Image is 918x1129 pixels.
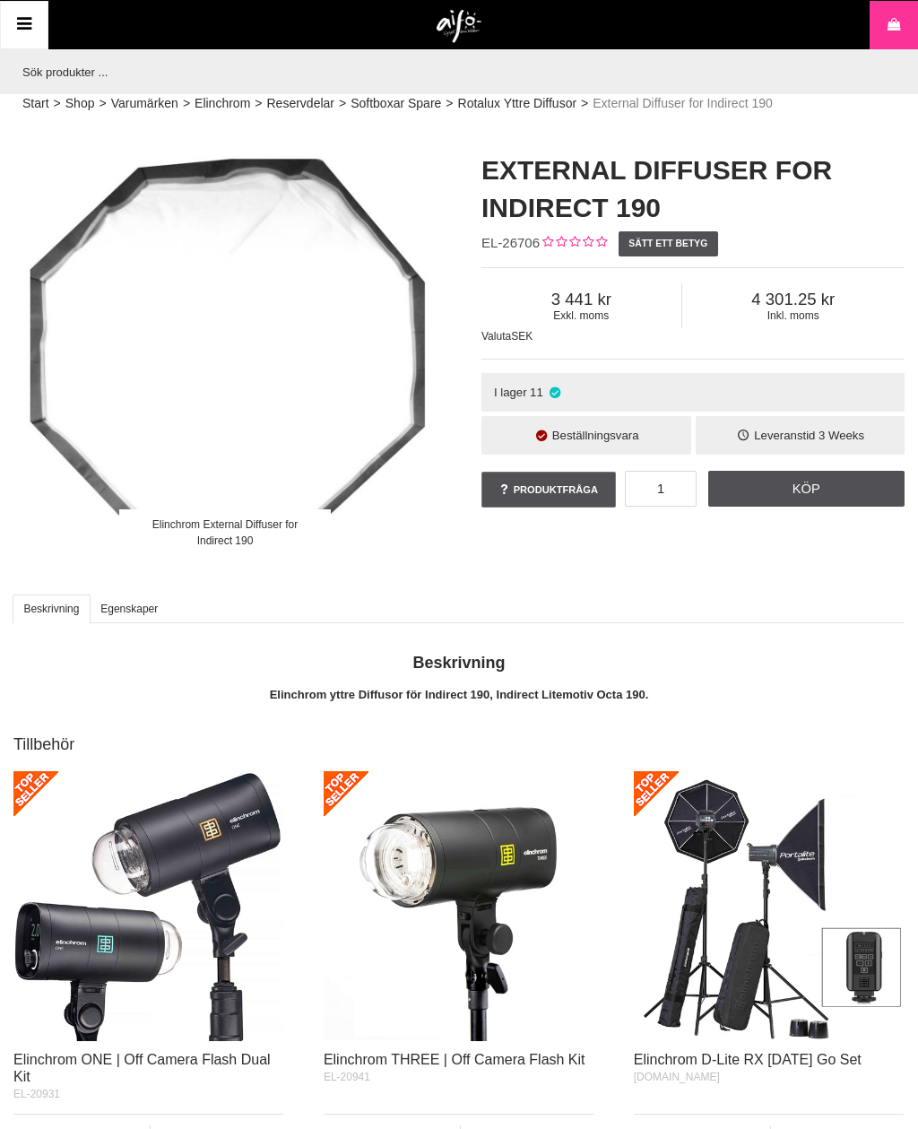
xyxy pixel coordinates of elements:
span: EL-20941 [324,1071,370,1083]
span: I lager [494,386,527,399]
a: Reservdelar [267,94,334,113]
a: Köp [708,471,905,507]
span: 4 301.25 [682,290,905,309]
h1: External Diffuser for Indirect 190 [481,152,905,227]
a: Rotalux Yttre Diffusor [458,94,577,113]
span: > [54,94,61,113]
span: > [255,94,262,113]
span: SEK [511,330,533,343]
img: Elinchrom ONE | Off Camera Flash Dual Kit [13,771,283,1041]
span: Inkl. moms [682,309,905,322]
span: Beställningsvara [552,429,639,442]
span: [DOMAIN_NAME] [634,1071,720,1083]
span: EL-26706 [481,235,540,250]
i: I lager [548,386,563,399]
a: Beskrivning [13,595,91,623]
strong: Elinchrom yttre Diffusor för Indirect 190, Indirect Litemotiv Octa 190. [270,688,649,701]
a: Produktfråga [481,472,616,508]
a: Elinchrom [195,94,250,113]
span: 3 441 [481,290,681,309]
h2: Tillbehör [13,734,905,756]
span: 11 [530,386,543,399]
a: Softboxar Spare [351,94,441,113]
img: logo.png [437,10,482,44]
span: External Diffuser for Indirect 190 [593,94,773,113]
span: > [339,94,346,113]
a: Egenskaper [90,595,169,623]
div: Elinchrom External Diffuser for Indirect 190 [119,509,331,557]
img: Elinchrom THREE | Off Camera Flash Kit [324,771,593,1041]
span: Valuta [481,330,511,343]
span: Exkl. moms [481,309,681,322]
span: Leveranstid [754,429,815,442]
span: > [183,94,190,113]
h2: Beskrivning [13,652,905,674]
a: Start [22,94,49,113]
a: Elinchrom ONE | Off Camera Flash Dual Kit [13,1052,271,1084]
span: > [99,94,106,113]
a: Varumärken [111,94,178,113]
img: Elinchrom D-Lite RX 4/4 To Go Set [634,771,904,1041]
a: Shop [65,94,95,113]
span: EL-20931 [13,1088,60,1100]
div: Kundbetyg: 0 [540,234,607,253]
input: Sök produkter ... [13,49,896,94]
a: Elinchrom THREE | Off Camera Flash Kit [324,1052,585,1067]
a: Elinchrom D-Lite RX [DATE] Go Set [634,1052,862,1067]
span: > [446,94,453,113]
span: > [581,94,588,113]
a: Sätt ett betyg [619,231,718,256]
span: 3 Weeks [818,429,864,442]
